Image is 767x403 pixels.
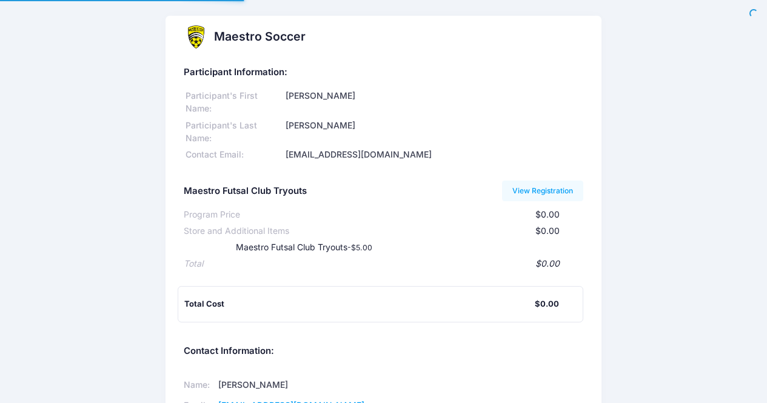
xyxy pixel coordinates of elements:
div: $0.00 [289,225,560,238]
div: [PERSON_NAME] [284,90,584,115]
div: Program Price [184,208,240,221]
div: Maestro Futsal Club Tryouts [212,241,452,254]
td: Name: [184,375,215,396]
div: [PERSON_NAME] [284,119,584,145]
h5: Maestro Futsal Club Tryouts [184,186,307,197]
div: Contact Email: [184,148,284,161]
div: $0.00 [535,298,559,310]
small: -$5.00 [347,243,372,252]
h5: Contact Information: [184,346,584,357]
h5: Participant Information: [184,67,584,78]
a: View Registration [502,181,584,201]
div: Participant's First Name: [184,90,284,115]
div: [EMAIL_ADDRESS][DOMAIN_NAME] [284,148,584,161]
h2: Maestro Soccer [214,30,306,44]
span: $0.00 [535,209,560,219]
div: Store and Additional Items [184,225,289,238]
div: Total [184,258,203,270]
div: Total Cost [184,298,535,310]
td: [PERSON_NAME] [214,375,367,396]
div: $0.00 [203,258,560,270]
div: Participant's Last Name: [184,119,284,145]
